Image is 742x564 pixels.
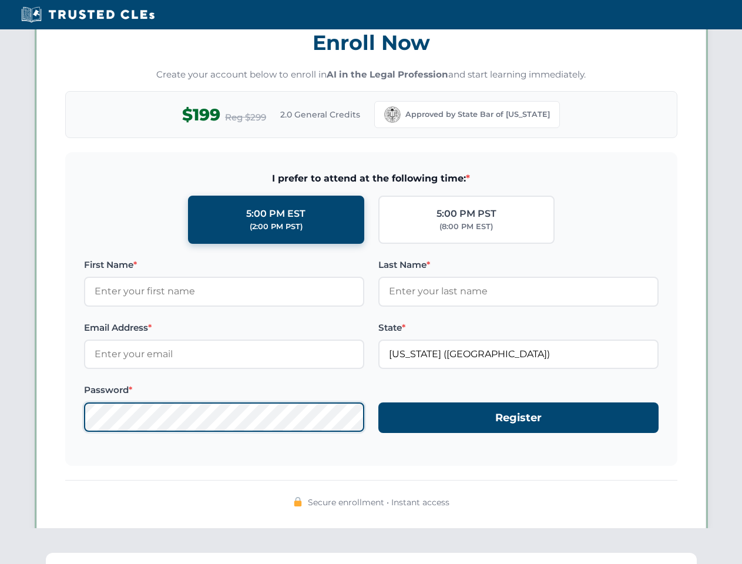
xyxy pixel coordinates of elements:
span: 2.0 General Credits [280,108,360,121]
img: 🔒 [293,497,303,506]
label: State [378,321,659,335]
div: (8:00 PM EST) [439,221,493,233]
div: 5:00 PM PST [437,206,496,221]
p: Create your account below to enroll in and start learning immediately. [65,68,677,82]
button: Register [378,402,659,434]
img: Trusted CLEs [18,6,158,23]
label: Password [84,383,364,397]
input: Enter your first name [84,277,364,306]
input: California (CA) [378,340,659,369]
strong: AI in the Legal Profession [327,69,448,80]
label: Email Address [84,321,364,335]
span: I prefer to attend at the following time: [84,171,659,186]
span: Approved by State Bar of [US_STATE] [405,109,550,120]
input: Enter your email [84,340,364,369]
div: 5:00 PM EST [246,206,305,221]
label: First Name [84,258,364,272]
img: California Bar [384,106,401,123]
span: $199 [182,102,220,128]
span: Secure enrollment • Instant access [308,496,449,509]
label: Last Name [378,258,659,272]
span: Reg $299 [225,110,266,125]
input: Enter your last name [378,277,659,306]
div: (2:00 PM PST) [250,221,303,233]
h3: Enroll Now [65,24,677,61]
